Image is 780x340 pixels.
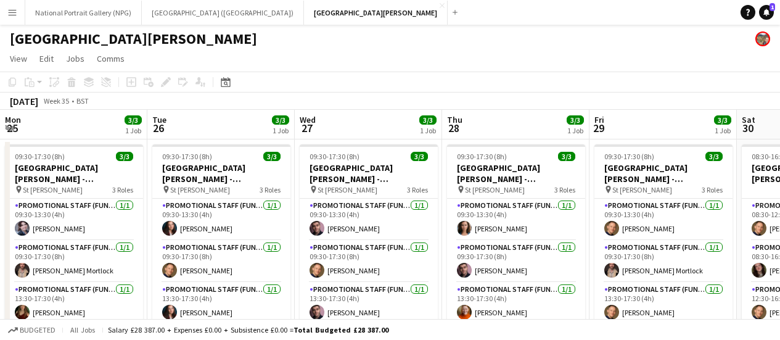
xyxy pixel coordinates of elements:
h3: [GEOGRAPHIC_DATA][PERSON_NAME] - Fundraising [152,162,290,185]
app-card-role: Promotional Staff (Fundraiser)1/109:30-17:30 (8h)[PERSON_NAME] [152,241,290,283]
app-job-card: 09:30-17:30 (8h)3/3[GEOGRAPHIC_DATA][PERSON_NAME] - Fundraising St [PERSON_NAME]3 RolesPromotiona... [447,144,585,325]
span: 3/3 [116,152,133,161]
span: St [PERSON_NAME] [318,185,377,194]
app-card-role: Promotional Staff (Fundraiser)1/109:30-17:30 (8h)[PERSON_NAME] [447,241,585,283]
button: Budgeted [6,323,57,337]
span: St [PERSON_NAME] [23,185,83,194]
span: Total Budgeted £28 387.00 [294,325,388,334]
app-card-role: Promotional Staff (Fundraiser)1/109:30-13:30 (4h)[PERSON_NAME] [594,199,733,241]
span: 09:30-17:30 (8h) [15,152,65,161]
div: 1 Job [420,126,436,135]
span: 26 [150,121,166,135]
a: View [5,51,32,67]
span: 28 [445,121,462,135]
span: 3 Roles [407,185,428,194]
span: 3/3 [263,152,281,161]
span: 27 [298,121,316,135]
app-job-card: 09:30-17:30 (8h)3/3[GEOGRAPHIC_DATA][PERSON_NAME] - Fundraising St [PERSON_NAME]3 RolesPromotiona... [5,144,143,325]
div: Salary £28 387.00 + Expenses £0.00 + Subsistence £0.00 = [108,325,388,334]
button: [GEOGRAPHIC_DATA][PERSON_NAME] [304,1,448,25]
span: St [PERSON_NAME] [170,185,230,194]
span: Tue [152,114,166,125]
span: 3 Roles [702,185,723,194]
div: 1 Job [125,126,141,135]
app-card-role: Promotional Staff (Fundraiser)1/113:30-17:30 (4h)[PERSON_NAME] [152,283,290,325]
span: 25 [3,121,21,135]
app-card-role: Promotional Staff (Fundraiser)1/113:30-17:30 (4h)[PERSON_NAME] [5,283,143,325]
app-card-role: Promotional Staff (Fundraiser)1/109:30-17:30 (8h)[PERSON_NAME] [300,241,438,283]
app-user-avatar: Alyce Paton [755,31,770,46]
span: St [PERSON_NAME] [612,185,672,194]
span: Week 35 [41,96,72,106]
h1: [GEOGRAPHIC_DATA][PERSON_NAME] [10,30,257,48]
span: 3/3 [125,115,142,125]
button: National Portrait Gallery (NPG) [25,1,142,25]
app-card-role: Promotional Staff (Fundraiser)1/113:30-17:30 (4h)[PERSON_NAME] [447,283,585,325]
span: 30 [740,121,755,135]
span: 09:30-17:30 (8h) [310,152,359,161]
span: Fri [594,114,604,125]
span: 29 [593,121,604,135]
span: 09:30-17:30 (8h) [604,152,654,161]
span: 3 Roles [554,185,575,194]
span: Sat [742,114,755,125]
app-job-card: 09:30-17:30 (8h)3/3[GEOGRAPHIC_DATA][PERSON_NAME] - Fundraising St [PERSON_NAME]3 RolesPromotiona... [594,144,733,325]
a: Comms [92,51,129,67]
div: BST [76,96,89,106]
a: 1 [759,5,774,20]
span: Jobs [66,53,84,64]
span: Comms [97,53,125,64]
span: 1 [770,3,775,11]
span: 3 Roles [260,185,281,194]
app-card-role: Promotional Staff (Fundraiser)1/109:30-17:30 (8h)[PERSON_NAME] Mortlock [5,241,143,283]
span: Wed [300,114,316,125]
span: Mon [5,114,21,125]
div: 1 Job [273,126,289,135]
div: [DATE] [10,95,38,107]
app-card-role: Promotional Staff (Fundraiser)1/113:30-17:30 (4h)[PERSON_NAME] [300,283,438,325]
span: 3/3 [705,152,723,161]
span: 3/3 [558,152,575,161]
span: 3/3 [567,115,584,125]
h3: [GEOGRAPHIC_DATA][PERSON_NAME] - Fundraising [447,162,585,185]
span: View [10,53,27,64]
app-card-role: Promotional Staff (Fundraiser)1/109:30-13:30 (4h)[PERSON_NAME] [300,199,438,241]
app-card-role: Promotional Staff (Fundraiser)1/109:30-17:30 (8h)[PERSON_NAME] Mortlock [594,241,733,283]
h3: [GEOGRAPHIC_DATA][PERSON_NAME] - Fundraising [5,162,143,185]
a: Jobs [61,51,89,67]
h3: [GEOGRAPHIC_DATA][PERSON_NAME] - Fundraising [594,162,733,185]
span: 3/3 [714,115,731,125]
div: 1 Job [715,126,731,135]
app-card-role: Promotional Staff (Fundraiser)1/113:30-17:30 (4h)[PERSON_NAME] [594,283,733,325]
span: 3/3 [419,115,437,125]
span: All jobs [68,325,97,334]
a: Edit [35,51,59,67]
span: St [PERSON_NAME] [465,185,525,194]
div: 1 Job [567,126,583,135]
app-card-role: Promotional Staff (Fundraiser)1/109:30-13:30 (4h)[PERSON_NAME] [152,199,290,241]
button: [GEOGRAPHIC_DATA] ([GEOGRAPHIC_DATA]) [142,1,304,25]
app-card-role: Promotional Staff (Fundraiser)1/109:30-13:30 (4h)[PERSON_NAME] [5,199,143,241]
span: 3/3 [272,115,289,125]
span: Budgeted [20,326,55,334]
app-card-role: Promotional Staff (Fundraiser)1/109:30-13:30 (4h)[PERSON_NAME] [447,199,585,241]
span: Edit [39,53,54,64]
span: Thu [447,114,462,125]
app-job-card: 09:30-17:30 (8h)3/3[GEOGRAPHIC_DATA][PERSON_NAME] - Fundraising St [PERSON_NAME]3 RolesPromotiona... [152,144,290,325]
span: 09:30-17:30 (8h) [162,152,212,161]
span: 3 Roles [112,185,133,194]
h3: [GEOGRAPHIC_DATA][PERSON_NAME] - Fundraising [300,162,438,185]
span: 09:30-17:30 (8h) [457,152,507,161]
app-job-card: 09:30-17:30 (8h)3/3[GEOGRAPHIC_DATA][PERSON_NAME] - Fundraising St [PERSON_NAME]3 RolesPromotiona... [300,144,438,325]
span: 3/3 [411,152,428,161]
